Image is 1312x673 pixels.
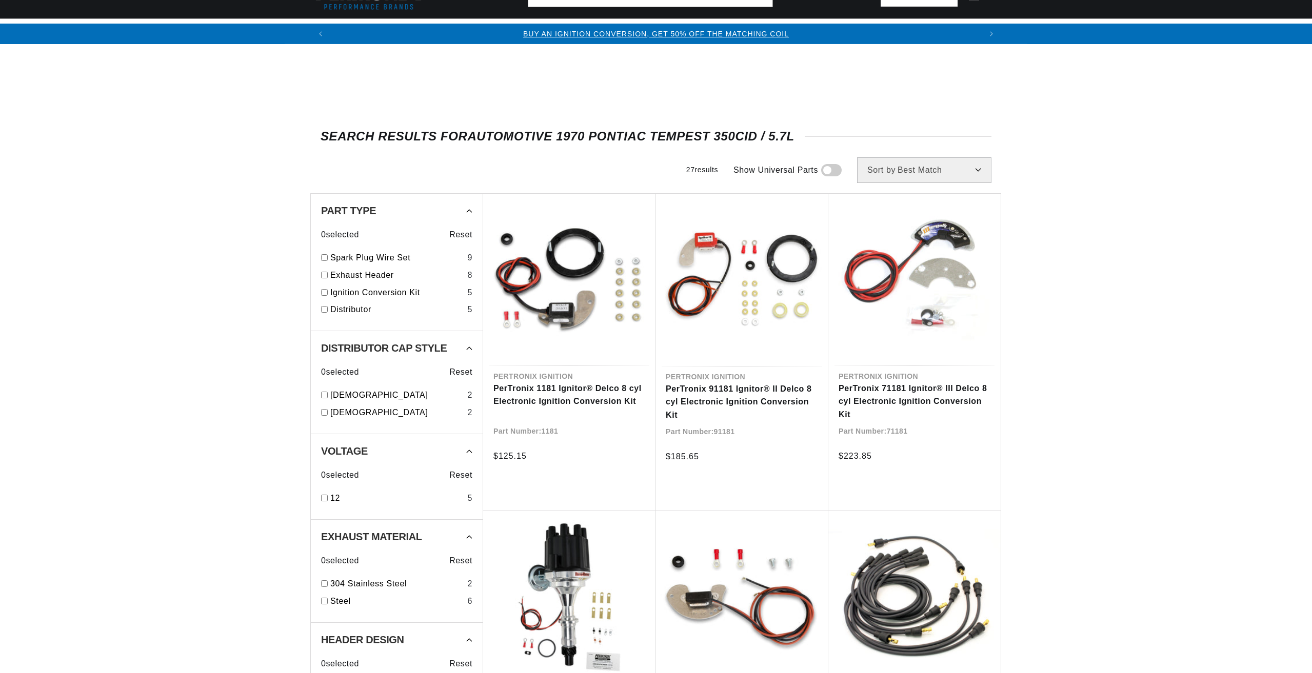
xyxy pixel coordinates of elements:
a: Spark Plug Wire Set [330,251,463,264]
span: Reset [449,365,472,379]
slideshow-component: Translation missing: en.sections.announcements.announcement_bar [285,24,1027,44]
div: 5 [467,492,472,505]
span: Reset [449,554,472,567]
select: Sort by [857,157,991,183]
span: Distributor Cap Style [321,343,447,353]
div: 6 [467,595,472,608]
div: 5 [467,286,472,299]
span: 0 selected [321,554,359,567]
div: 8 [467,269,472,282]
a: BUY AN IGNITION CONVERSION, GET 50% OFF THE MATCHING COIL [523,30,789,38]
span: Reset [449,228,472,241]
div: 2 [467,389,472,402]
div: 2 [467,577,472,590]
summary: Engine Swaps [712,19,790,43]
a: 304 Stainless Steel [330,577,463,590]
span: 0 selected [321,468,359,482]
a: Ignition Conversion Kit [330,286,463,299]
a: PerTronix 91181 Ignitor® II Delco 8 cyl Electronic Ignition Conversion Kit [666,382,818,422]
div: Announcement [331,28,981,39]
summary: Battery Products [790,19,891,43]
span: Header Design [321,635,404,645]
button: Translation missing: en.sections.announcements.next_announcement [981,24,1002,44]
button: Translation missing: en.sections.announcements.previous_announcement [310,24,331,44]
span: Voltage [321,446,368,456]
span: 27 results [686,166,718,174]
span: Reset [449,468,472,482]
a: PerTronix 1181 Ignitor® Delco 8 cyl Electronic Ignition Conversion Kit [493,382,645,408]
div: 2 [467,406,472,419]
a: Distributor [330,303,463,316]
summary: Motorcycle [989,19,1060,43]
div: 1 of 3 [331,28,981,39]
span: 0 selected [321,228,359,241]
span: Show Universal Parts [733,164,818,177]
a: 12 [330,492,463,505]
span: Reset [449,657,472,670]
div: 9 [467,251,472,264]
a: [DEMOGRAPHIC_DATA] [330,389,463,402]
a: [DEMOGRAPHIC_DATA] [330,406,463,419]
summary: Ignition Conversions [310,19,421,43]
summary: Coils & Distributors [421,19,534,43]
div: 5 [467,303,472,316]
div: SEARCH RESULTS FOR Automotive 1970 Pontiac Tempest 350cid / 5.7L [321,131,991,141]
span: Sort by [867,166,896,174]
span: Part Type [321,206,376,216]
a: Steel [330,595,463,608]
span: Exhaust Material [321,532,422,542]
summary: Spark Plug Wires [891,19,988,43]
summary: Headers, Exhausts & Components [534,19,712,43]
a: Exhaust Header [330,269,463,282]
a: PerTronix 71181 Ignitor® III Delco 8 cyl Electronic Ignition Conversion Kit [839,382,990,421]
span: 0 selected [321,365,359,379]
span: 0 selected [321,657,359,670]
